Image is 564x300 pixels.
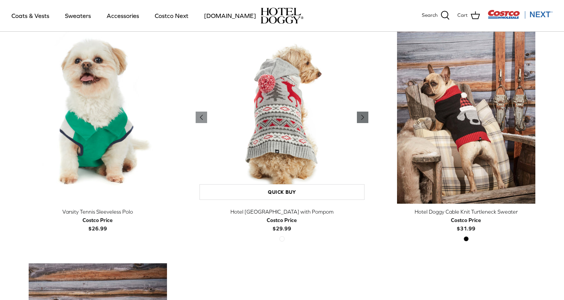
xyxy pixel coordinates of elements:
a: [DOMAIN_NAME] [197,3,263,29]
a: Search [422,11,450,21]
img: Costco Next [488,10,553,19]
a: Hotel Doggy Cable Knit Turtleneck Sweater [380,31,553,204]
a: Hotel [GEOGRAPHIC_DATA] with Pompom Costco Price$29.99 [196,208,368,233]
a: hoteldoggy.com hoteldoggycom [261,8,303,24]
a: Hotel Doggy Fair Isle Sweater with Pompom [196,31,368,204]
a: Previous [357,112,368,123]
a: Coats & Vests [5,3,56,29]
div: Varsity Tennis Sleeveless Polo [11,208,184,216]
span: Cart [457,11,468,19]
a: Visit Costco Next [488,15,553,20]
b: $31.99 [451,216,481,232]
a: Costco Next [148,3,195,29]
div: Costco Price [83,216,113,224]
b: $29.99 [267,216,297,232]
a: Quick buy [199,184,365,200]
img: hoteldoggycom [261,8,303,24]
a: Accessories [100,3,146,29]
a: Hotel Doggy Cable Knit Turtleneck Sweater Costco Price$31.99 [380,208,553,233]
div: Costco Price [451,216,481,224]
a: Varsity Tennis Sleeveless Polo Costco Price$26.99 [11,208,184,233]
a: Sweaters [58,3,98,29]
a: Varsity Tennis Sleeveless Polo [11,31,184,204]
div: Hotel [GEOGRAPHIC_DATA] with Pompom [196,208,368,216]
span: Search [422,11,438,19]
a: Previous [196,112,207,123]
div: Costco Price [267,216,297,224]
a: Cart [457,11,480,21]
b: $26.99 [83,216,113,232]
div: Hotel Doggy Cable Knit Turtleneck Sweater [380,208,553,216]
